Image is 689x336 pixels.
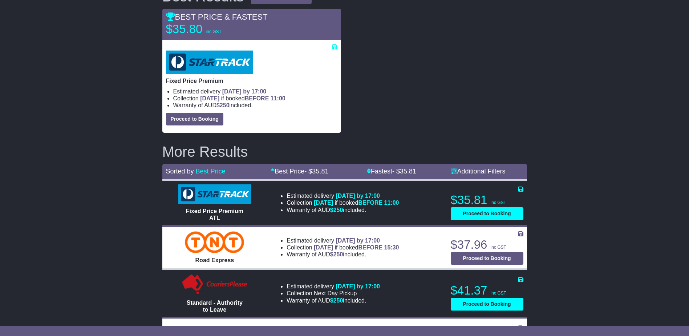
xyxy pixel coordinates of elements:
[314,244,333,251] span: [DATE]
[287,207,399,213] li: Warranty of AUD included.
[181,274,249,296] img: Couriers Please: Standard - Authority to Leave
[330,251,343,257] span: $
[173,102,337,109] li: Warranty of AUD included.
[451,193,523,207] p: $35.81
[287,283,380,290] li: Estimated delivery
[187,300,243,313] span: Standard - Authority to Leave
[173,88,337,95] li: Estimated delivery
[314,200,333,206] span: [DATE]
[451,283,523,298] p: $41.37
[491,245,506,250] span: inc GST
[271,95,285,101] span: 11:00
[400,168,416,175] span: 35.81
[166,22,257,36] p: $35.80
[336,193,380,199] span: [DATE] by 17:00
[367,168,416,175] a: Fastest- $35.81
[491,291,506,296] span: inc GST
[336,237,380,244] span: [DATE] by 17:00
[451,237,523,252] p: $37.96
[173,95,337,102] li: Collection
[304,168,328,175] span: - $
[312,168,328,175] span: 35.81
[196,168,226,175] a: Best Price
[195,257,234,263] span: Road Express
[245,95,269,101] span: BEFORE
[333,251,343,257] span: 250
[384,244,399,251] span: 15:30
[166,51,253,74] img: StarTrack: Fixed Price Premium
[287,251,399,258] li: Warranty of AUD included.
[287,297,380,304] li: Warranty of AUD included.
[166,113,223,125] button: Proceed to Booking
[451,168,506,175] a: Additional Filters
[222,88,267,95] span: [DATE] by 17:00
[200,95,285,101] span: if booked
[358,244,382,251] span: BEFORE
[333,207,343,213] span: 250
[166,168,194,175] span: Sorted by
[200,95,219,101] span: [DATE]
[392,168,416,175] span: - $
[451,207,523,220] button: Proceed to Booking
[451,298,523,311] button: Proceed to Booking
[330,207,343,213] span: $
[287,237,399,244] li: Estimated delivery
[451,252,523,265] button: Proceed to Booking
[314,200,399,206] span: if booked
[185,231,244,253] img: TNT Domestic: Road Express
[358,200,382,206] span: BEFORE
[314,290,357,296] span: Next Day Pickup
[178,184,251,204] img: StarTrack: Fixed Price Premium ATL
[166,12,268,21] span: BEST PRICE & FASTEST
[333,297,343,304] span: 250
[162,144,527,160] h2: More Results
[287,199,399,206] li: Collection
[336,283,380,289] span: [DATE] by 17:00
[287,244,399,251] li: Collection
[216,102,230,108] span: $
[287,192,399,199] li: Estimated delivery
[287,290,380,297] li: Collection
[220,102,230,108] span: 250
[491,200,506,205] span: inc GST
[166,77,337,84] p: Fixed Price Premium
[206,29,222,34] span: inc GST
[314,244,399,251] span: if booked
[186,208,243,221] span: Fixed Price Premium ATL
[271,168,328,175] a: Best Price- $35.81
[384,200,399,206] span: 11:00
[330,297,343,304] span: $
